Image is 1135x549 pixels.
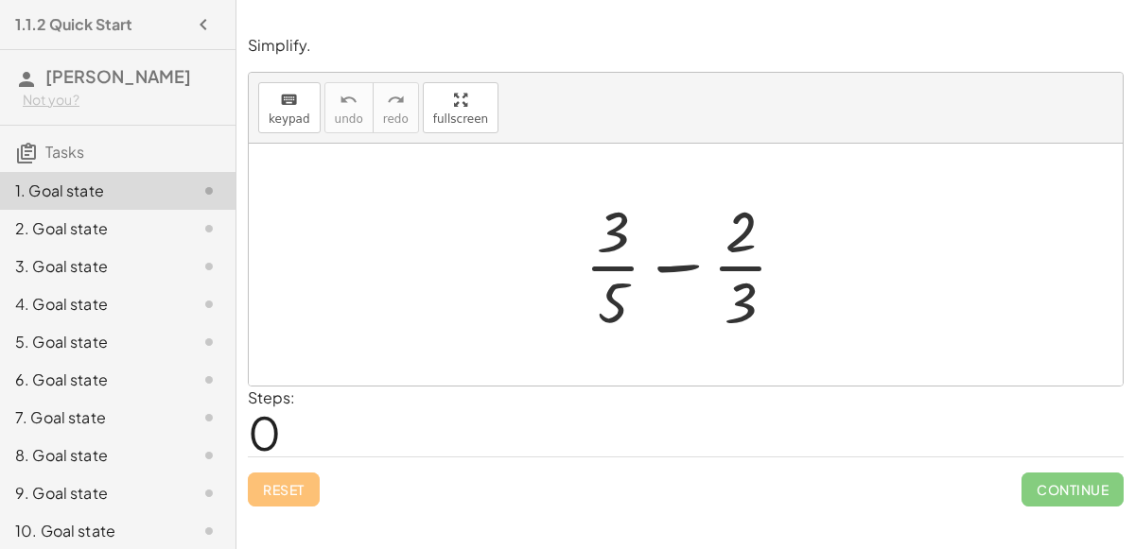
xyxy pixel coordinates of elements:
[248,387,295,407] label: Steps:
[335,112,363,126] span: undo
[15,255,167,278] div: 3. Goal state
[248,403,281,461] span: 0
[258,82,321,133] button: keyboardkeypad
[15,13,132,36] h4: 1.1.2 Quick Start
[15,293,167,316] div: 4. Goal state
[423,82,498,133] button: fullscreen
[198,331,220,353] i: Task not started.
[340,89,358,112] i: undo
[373,82,419,133] button: redoredo
[45,65,191,87] span: [PERSON_NAME]
[383,112,409,126] span: redo
[198,293,220,316] i: Task not started.
[387,89,405,112] i: redo
[15,520,167,542] div: 10. Goal state
[248,35,1124,57] p: Simplify.
[15,180,167,202] div: 1. Goal state
[198,520,220,542] i: Task not started.
[198,255,220,278] i: Task not started.
[15,444,167,467] div: 8. Goal state
[269,112,310,126] span: keypad
[15,482,167,505] div: 9. Goal state
[198,406,220,429] i: Task not started.
[15,369,167,391] div: 6. Goal state
[15,331,167,353] div: 5. Goal state
[198,482,220,505] i: Task not started.
[280,89,298,112] i: keyboard
[324,82,374,133] button: undoundo
[23,91,220,110] div: Not you?
[433,112,488,126] span: fullscreen
[198,180,220,202] i: Task not started.
[198,369,220,391] i: Task not started.
[45,142,84,162] span: Tasks
[15,217,167,240] div: 2. Goal state
[15,406,167,429] div: 7. Goal state
[198,444,220,467] i: Task not started.
[198,217,220,240] i: Task not started.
